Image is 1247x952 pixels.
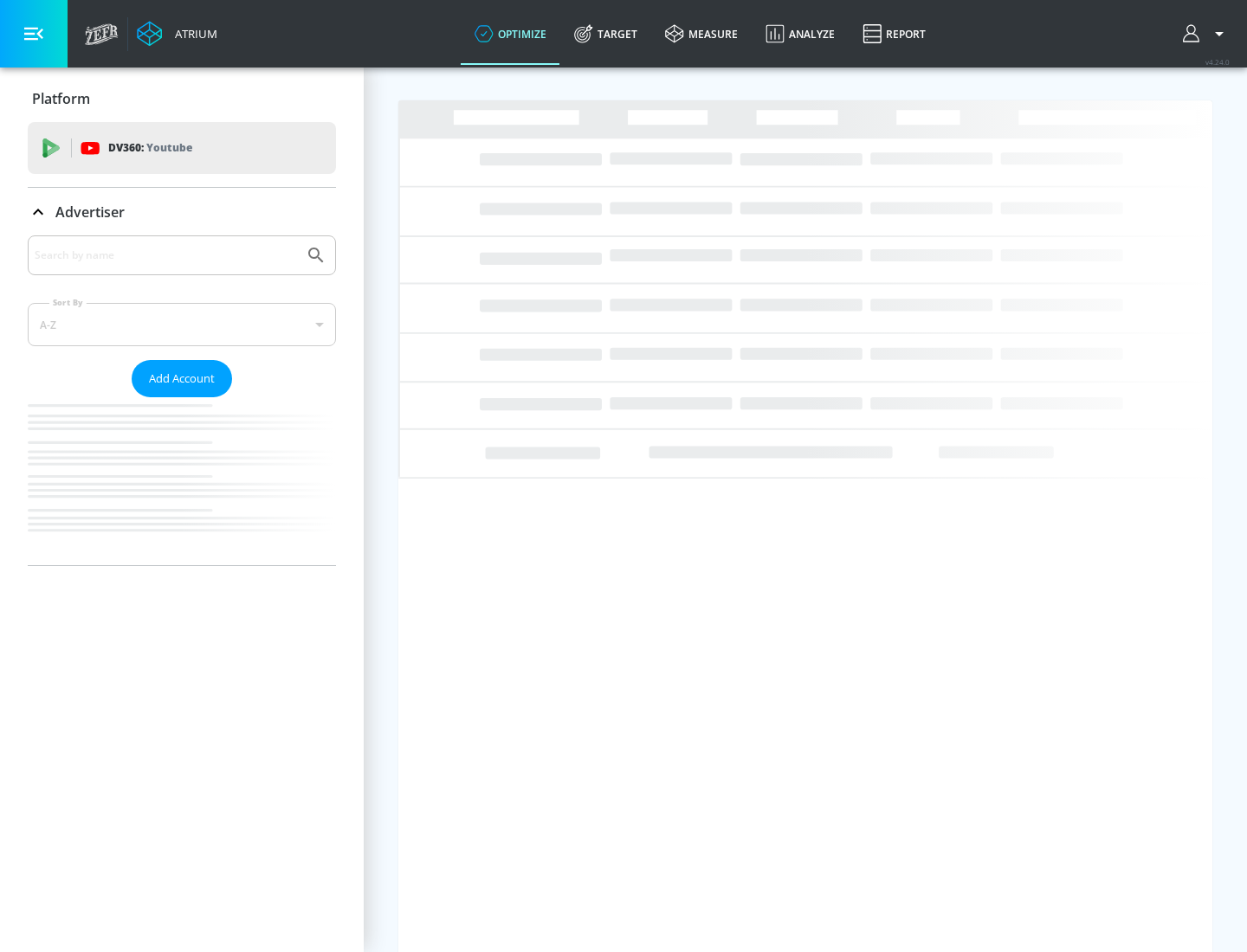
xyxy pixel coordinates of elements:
[752,3,849,65] a: Analyze
[28,122,336,174] div: DV360: Youtube
[28,397,336,565] nav: list of Advertiser
[137,21,217,47] a: Atrium
[651,3,752,65] a: measure
[49,297,87,308] label: Sort By
[28,235,336,565] div: Advertiser
[108,138,192,158] p: DV360:
[168,26,217,42] div: Atrium
[1205,57,1230,67] span: v 4.24.0
[55,203,125,222] p: Advertiser
[560,3,651,65] a: Target
[28,303,336,346] div: A-Z
[132,360,232,397] button: Add Account
[32,89,90,108] p: Platform
[849,3,940,65] a: Report
[146,138,192,157] p: Youtube
[28,74,336,123] div: Platform
[28,188,336,236] div: Advertiser
[35,244,297,267] input: Search by name
[149,369,215,389] span: Add Account
[461,3,560,65] a: optimize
